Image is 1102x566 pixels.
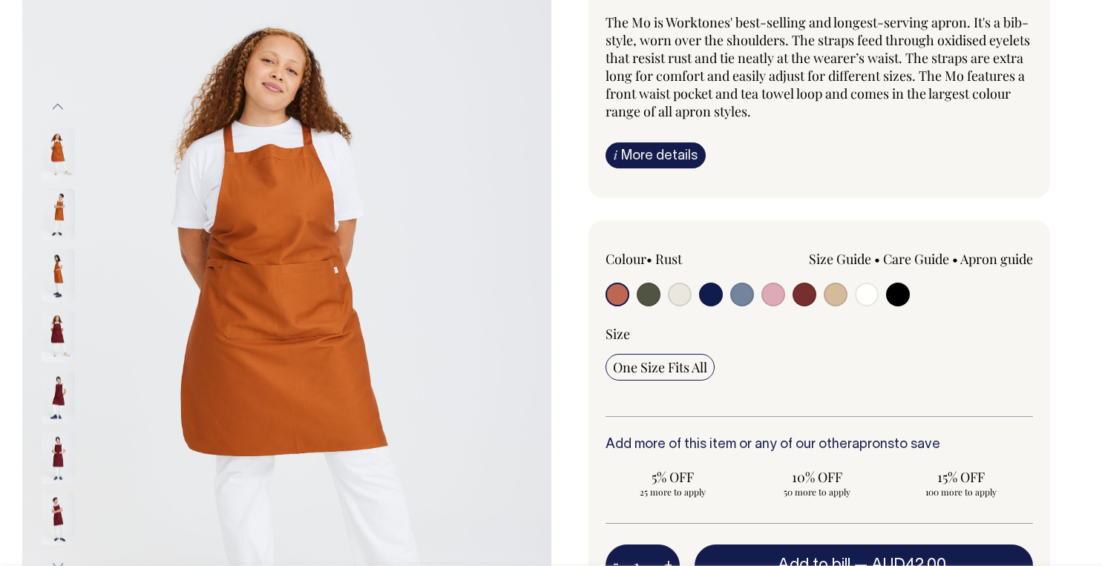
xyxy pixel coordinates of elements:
span: 25 more to apply [613,486,733,498]
input: 5% OFF 25 more to apply [606,464,741,502]
a: Size Guide [809,250,871,268]
img: burgundy [42,432,75,484]
span: 10% OFF [757,468,877,486]
span: 50 more to apply [757,486,877,498]
button: Previous [47,91,69,124]
span: • [874,250,880,268]
div: Colour [606,250,777,268]
a: iMore details [606,142,706,168]
div: Size [606,325,1034,343]
span: 100 more to apply [901,486,1021,498]
img: burgundy [42,493,75,544]
label: Rust [655,250,682,268]
input: 15% OFF 100 more to apply [893,464,1029,502]
input: 10% OFF 50 more to apply [750,464,885,502]
img: rust [42,128,75,180]
img: burgundy [42,371,75,423]
h6: Add more of this item or any of our other to save [606,438,1034,453]
span: i [614,147,617,162]
img: burgundy [42,310,75,362]
span: One Size Fits All [613,358,707,376]
a: Care Guide [883,250,949,268]
a: aprons [852,438,894,451]
input: One Size Fits All [606,354,715,381]
span: • [952,250,958,268]
img: rust [42,188,75,240]
img: rust [42,249,75,301]
a: Apron guide [960,250,1033,268]
span: The Mo is Worktones' best-selling and longest-serving apron. It's a bib-style, worn over the shou... [606,13,1030,120]
span: 5% OFF [613,468,733,486]
span: • [646,250,652,268]
span: 15% OFF [901,468,1021,486]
